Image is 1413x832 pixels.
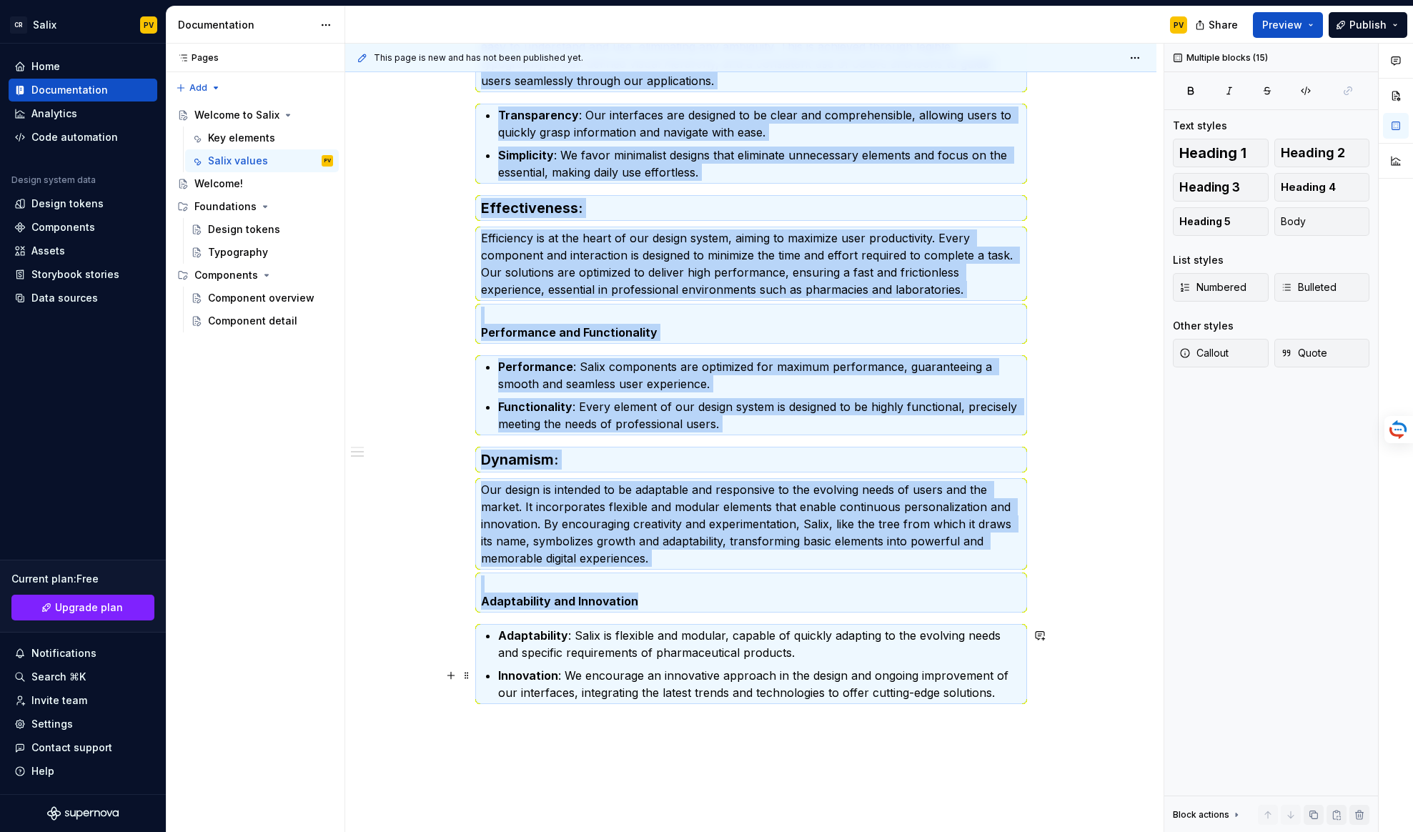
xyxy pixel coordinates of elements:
[1188,12,1247,38] button: Share
[1173,339,1269,367] button: Callout
[498,400,572,414] strong: Functionality
[498,667,1021,701] p: : We encourage an innovative approach in the design and ongoing improvement of our interfaces, in...
[9,263,157,286] a: Storybook stories
[31,764,54,778] div: Help
[194,268,258,282] div: Components
[1281,146,1345,160] span: Heading 2
[185,241,339,264] a: Typography
[9,239,157,262] a: Assets
[9,736,157,759] button: Contact support
[208,314,297,328] div: Component detail
[1349,18,1387,32] span: Publish
[374,52,583,64] span: This page is new and has not been published yet.
[1329,12,1407,38] button: Publish
[498,398,1021,432] p: : Every element of our design system is designed to be highly functional, precisely meeting the n...
[9,79,157,101] a: Documentation
[31,130,118,144] div: Code automation
[31,741,112,755] div: Contact support
[185,287,339,309] a: Component overview
[31,59,60,74] div: Home
[1281,280,1337,294] span: Bulleted
[324,154,331,168] div: PV
[208,222,280,237] div: Design tokens
[172,264,339,287] div: Components
[31,717,73,731] div: Settings
[9,216,157,239] a: Components
[208,245,268,259] div: Typography
[1173,809,1229,821] div: Block actions
[481,325,658,340] strong: Performance and Functionality
[11,572,154,586] div: Current plan : Free
[1173,273,1269,302] button: Numbered
[144,19,154,31] div: PV
[1253,12,1323,38] button: Preview
[1173,173,1269,202] button: Heading 3
[9,642,157,665] button: Notifications
[33,18,56,32] div: Salix
[1281,180,1336,194] span: Heading 4
[55,600,123,615] span: Upgrade plan
[1173,119,1227,133] div: Text styles
[31,267,119,282] div: Storybook stories
[47,806,119,821] svg: Supernova Logo
[194,199,257,214] div: Foundations
[185,127,339,149] a: Key elements
[178,18,313,32] div: Documentation
[11,595,154,620] a: Upgrade plan
[9,192,157,215] a: Design tokens
[185,218,339,241] a: Design tokens
[1179,346,1229,360] span: Callout
[9,665,157,688] button: Search ⌘K
[498,358,1021,392] p: : Salix components are optimized for maximum performance, guaranteeing a smooth and seamless user...
[9,689,157,712] a: Invite team
[3,9,163,40] button: CRSalixPV
[9,760,157,783] button: Help
[481,450,1021,470] h3: Dynamism:
[31,693,87,708] div: Invite team
[31,670,86,684] div: Search ⌘K
[1173,805,1242,825] div: Block actions
[1274,173,1370,202] button: Heading 4
[498,627,1021,661] p: : Salix is flexible and modular, capable of quickly adapting to the evolving needs and specific r...
[1173,139,1269,167] button: Heading 1
[31,244,65,258] div: Assets
[481,481,1021,567] p: Our design is intended to be adaptable and responsive to the evolving needs of users and the mark...
[172,195,339,218] div: Foundations
[1209,18,1238,32] span: Share
[498,148,554,162] strong: Simplicity
[481,198,1021,218] h3: Effectiveness:
[1173,319,1234,333] div: Other styles
[1179,146,1246,160] span: Heading 1
[208,154,268,168] div: Salix values
[172,78,225,98] button: Add
[1173,253,1224,267] div: List styles
[1262,18,1302,32] span: Preview
[481,229,1021,298] p: Efficiency is at the heart of our design system, aiming to maximize user productivity. Every comp...
[9,713,157,736] a: Settings
[9,126,157,149] a: Code automation
[1274,139,1370,167] button: Heading 2
[498,107,1021,141] p: : Our interfaces are designed to be clear and comprehensible, allowing users to quickly grasp inf...
[208,131,275,145] div: Key elements
[1173,207,1269,236] button: Heading 5
[498,147,1021,181] p: : We favor minimalist designs that eliminate unnecessary elements and focus on the essential, mak...
[31,291,98,305] div: Data sources
[31,83,108,97] div: Documentation
[172,104,339,332] div: Page tree
[185,309,339,332] a: Component detail
[1274,339,1370,367] button: Quote
[11,174,96,186] div: Design system data
[1281,346,1327,360] span: Quote
[185,149,339,172] a: Salix valuesPV
[1281,214,1306,229] span: Body
[498,360,573,374] strong: Performance
[31,220,95,234] div: Components
[172,104,339,127] a: Welcome to Salix
[31,197,104,211] div: Design tokens
[1274,207,1370,236] button: Body
[1179,180,1240,194] span: Heading 3
[498,668,558,683] strong: Innovation
[208,291,314,305] div: Component overview
[31,107,77,121] div: Analytics
[498,628,568,643] strong: Adaptability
